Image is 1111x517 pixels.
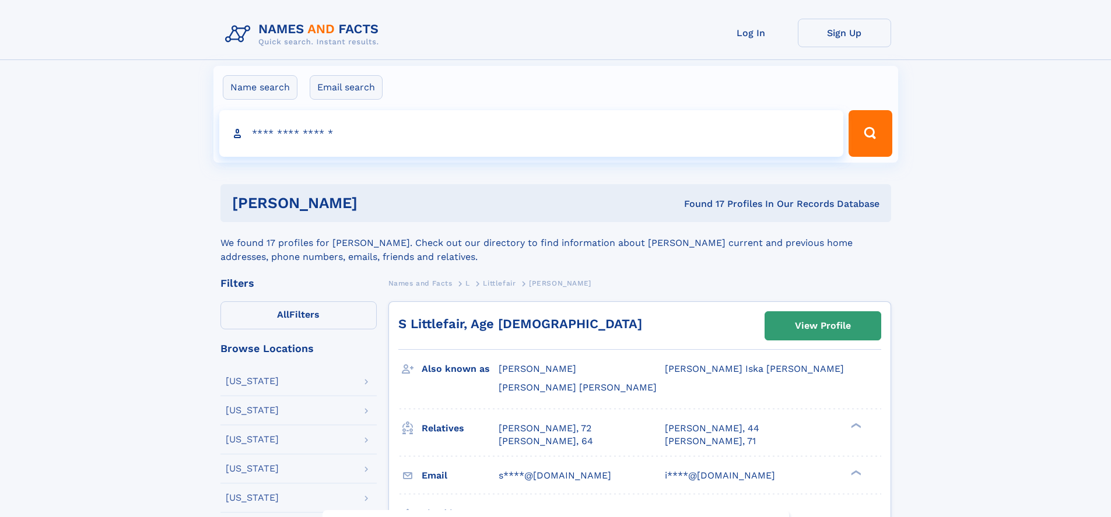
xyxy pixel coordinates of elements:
span: All [277,309,289,320]
div: Browse Locations [220,343,377,354]
a: S Littlefair, Age [DEMOGRAPHIC_DATA] [398,316,642,331]
a: [PERSON_NAME], 64 [499,435,593,448]
div: [US_STATE] [226,493,279,502]
div: ❯ [848,421,862,429]
div: Found 17 Profiles In Our Records Database [521,198,879,210]
div: [US_STATE] [226,406,279,415]
a: [PERSON_NAME], 44 [665,422,759,435]
div: [US_STATE] [226,464,279,473]
a: Littlefair [483,276,516,290]
a: Names and Facts [388,276,453,290]
h1: [PERSON_NAME] [232,196,521,210]
span: Littlefair [483,279,516,287]
span: [PERSON_NAME] [499,363,576,374]
a: [PERSON_NAME], 71 [665,435,756,448]
span: [PERSON_NAME] [PERSON_NAME] [499,382,657,393]
div: We found 17 profiles for [PERSON_NAME]. Check out our directory to find information about [PERSON... [220,222,891,264]
img: Logo Names and Facts [220,19,388,50]
button: Search Button [849,110,892,157]
label: Email search [310,75,383,100]
div: ❯ [848,469,862,476]
div: Filters [220,278,377,289]
label: Name search [223,75,297,100]
div: View Profile [795,312,851,339]
a: Log In [705,19,798,47]
div: [US_STATE] [226,435,279,444]
span: [PERSON_NAME] Iska [PERSON_NAME] [665,363,844,374]
h3: Relatives [422,418,499,438]
span: [PERSON_NAME] [529,279,591,287]
h3: Also known as [422,359,499,379]
input: search input [219,110,844,157]
div: [US_STATE] [226,377,279,386]
a: L [465,276,470,290]
label: Filters [220,301,377,329]
a: [PERSON_NAME], 72 [499,422,591,435]
h3: Email [422,466,499,486]
a: Sign Up [798,19,891,47]
span: L [465,279,470,287]
a: View Profile [765,312,881,340]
